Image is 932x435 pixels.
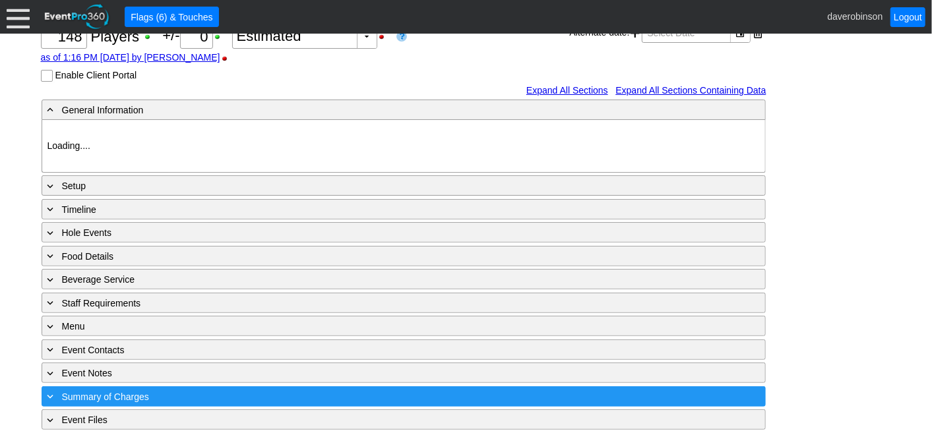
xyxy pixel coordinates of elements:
[220,54,235,63] div: Hide Guest Count Stamp when printing; click to show Guest Count Stamp when printing.
[615,85,766,96] a: Expand All Sections Containing Data
[162,27,232,43] span: +/-
[526,85,608,96] a: Expand All Sections
[45,365,708,380] div: Event Notes
[45,102,708,117] div: General Information
[62,227,111,238] span: Hole Events
[569,22,766,44] div: Alternate date:
[62,181,86,191] span: Setup
[143,32,158,42] div: Show Guest Count when printing; click to hide Guest Count when printing.
[827,11,883,21] span: daverobinson
[128,11,215,24] span: Flags (6) & Touches
[45,248,708,264] div: Food Details
[41,52,220,63] a: as of 1:16 PM [DATE] by [PERSON_NAME]
[645,24,698,42] span: Select Date
[45,225,708,240] div: Hole Events
[62,391,149,402] span: Summary of Charges
[7,5,30,28] div: Menu: Click or 'Crtl+M' to toggle menu open/close
[45,178,708,193] div: Setup
[213,32,228,42] div: Show Plus/Minus Count when printing; click to hide Plus/Minus Count when printing.
[631,23,640,43] span: Add another alternate date
[62,368,112,378] span: Event Notes
[128,10,215,24] span: Flags (6) & Touches
[45,342,708,357] div: Event Contacts
[62,321,85,332] span: Menu
[47,139,760,153] p: Loading....
[62,345,125,355] span: Event Contacts
[91,28,139,45] span: Players
[62,298,141,308] span: Staff Requirements
[45,318,708,333] div: Menu
[45,295,708,310] div: Staff Requirements
[890,7,925,27] a: Logout
[754,23,763,43] div: Remove this date
[45,272,708,287] div: Beverage Service
[45,389,708,404] div: Summary of Charges
[62,105,144,115] span: General Information
[43,2,111,32] img: EventPro360
[45,412,708,427] div: Event Files
[62,274,135,285] span: Beverage Service
[377,32,392,42] div: Hide Guest Count Status when printing; click to show Guest Count Status when printing.
[62,204,96,215] span: Timeline
[62,415,108,425] span: Event Files
[45,202,708,217] div: Timeline
[62,251,114,262] span: Food Details
[55,70,137,80] label: Enable Client Portal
